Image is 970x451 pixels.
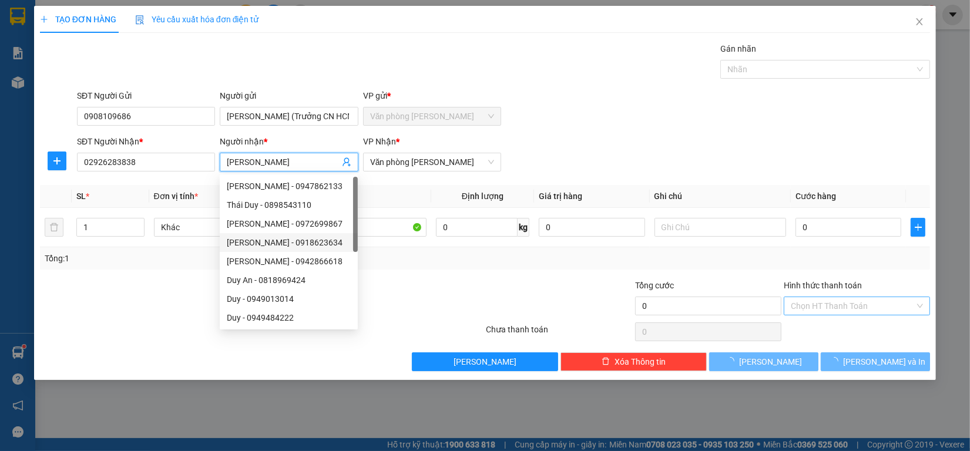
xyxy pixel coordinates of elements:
span: plus [40,15,48,23]
span: [PERSON_NAME] [454,355,516,368]
div: [PERSON_NAME] - 0942866618 [227,255,351,268]
label: Hình thức thanh toán [784,281,862,290]
input: Ghi Chú [655,218,786,237]
div: Lê Duyên - 0942866618 [220,252,358,271]
span: TẠO ĐƠN HÀNG [40,15,116,24]
span: plus [911,223,925,232]
span: Khác [161,218,278,236]
button: plus [48,152,66,170]
button: [PERSON_NAME] [412,352,558,371]
span: kg [518,218,529,237]
span: Giá trị hàng [539,191,582,201]
div: [PERSON_NAME] - 0972699867 [227,217,351,230]
button: [PERSON_NAME] và In [821,352,930,371]
button: plus [911,218,925,237]
div: Chưa thanh toán [485,323,633,344]
input: 0 [539,218,645,237]
span: plus [48,156,66,166]
span: Văn phòng Cao Thắng [370,107,494,125]
div: Thái Duy - 0898543110 [220,196,358,214]
span: Văn phòng Vũ Linh [370,153,494,171]
span: user-add [342,157,351,167]
img: icon [135,15,145,25]
div: Duy An - 0818969424 [220,271,358,290]
button: deleteXóa Thông tin [560,352,707,371]
span: [PERSON_NAME] [739,355,802,368]
span: Tổng cước [635,281,674,290]
span: close [915,17,924,26]
div: VP gửi [363,89,501,102]
input: VD: Bàn, Ghế [295,218,427,237]
span: loading [830,357,843,365]
th: Ghi chú [650,185,791,208]
div: THÚY DUY - 0972699867 [220,214,358,233]
div: Tổng: 1 [45,252,375,265]
span: Xóa Thông tin [615,355,666,368]
div: Duy - 0949484222 [220,308,358,327]
button: [PERSON_NAME] [709,352,818,371]
div: Thái Duy - 0898543110 [227,198,351,211]
span: delete [602,357,610,366]
span: Cước hàng [796,191,836,201]
span: Định lượng [462,191,504,201]
b: [PERSON_NAME] [68,8,166,22]
span: loading [726,357,739,365]
div: Duy - 0949013014 [227,292,351,305]
div: Duy - 0949013014 [220,290,358,308]
div: Người nhận [220,135,358,148]
span: phone [5,87,15,96]
div: Người gửi [220,89,358,102]
li: E11, Đường số 8, Khu dân cư Nông [GEOGRAPHIC_DATA], Kv.[GEOGRAPHIC_DATA], [GEOGRAPHIC_DATA] [5,26,224,85]
div: Duy - 0949484222 [227,311,351,324]
span: Yêu cầu xuất hóa đơn điện tử [135,15,259,24]
div: [PERSON_NAME] - 0918623634 [227,236,351,249]
div: Thanh Duy - 0918623634 [220,233,358,252]
span: SL [76,191,86,201]
span: [PERSON_NAME] và In [843,355,925,368]
div: SĐT Người Gửi [77,89,215,102]
img: logo.jpg [5,5,64,64]
span: environment [68,28,77,38]
button: Close [903,6,936,39]
div: Duy Linh - 0947862133 [220,177,358,196]
span: VP Nhận [363,137,396,146]
div: Duy An - 0818969424 [227,274,351,287]
span: Đơn vị tính [154,191,198,201]
div: SĐT Người Nhận [77,135,215,148]
li: 1900 8181 [5,85,224,99]
button: delete [45,218,63,237]
label: Gán nhãn [720,44,756,53]
div: [PERSON_NAME] - 0947862133 [227,180,351,193]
